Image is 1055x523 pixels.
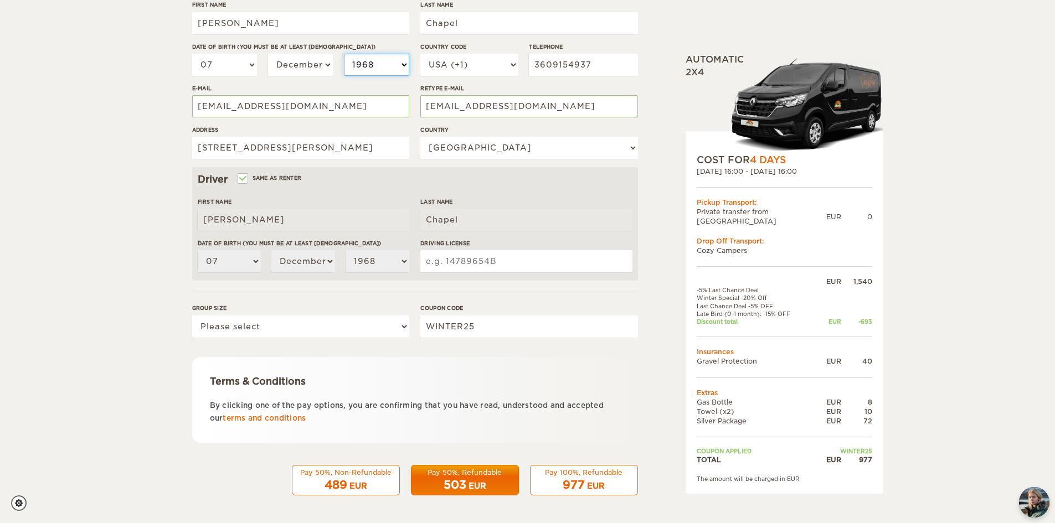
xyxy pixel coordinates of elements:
label: Last Name [420,198,632,206]
input: Same as renter [239,176,246,183]
img: Freyja at Cozy Campers [1019,487,1049,517]
div: Pickup Transport: [697,198,872,207]
button: Pay 100%, Refundable 977 EUR [530,465,638,496]
td: Gas Bottle [697,397,815,407]
div: EUR [826,212,841,221]
label: Address [192,126,409,134]
div: 10 [841,407,872,416]
label: First Name [192,1,409,9]
div: EUR [814,397,841,407]
input: e.g. Smith [420,209,632,231]
td: Private transfer from [GEOGRAPHIC_DATA] [697,207,826,226]
td: Winter Special -20% Off [697,294,815,302]
span: 489 [325,478,347,491]
input: e.g. example@example.com [420,95,637,117]
div: Drop Off Transport: [697,236,872,246]
input: e.g. William [198,209,409,231]
p: By clicking one of the pay options, you are confirming that you have read, understood and accepte... [210,399,620,425]
td: WINTER25 [814,447,872,455]
input: e.g. 1 234 567 890 [529,54,637,76]
div: Driver [198,173,632,186]
td: Gravel Protection [697,356,815,366]
div: COST FOR [697,153,872,167]
td: Cozy Campers [697,246,872,255]
div: Pay 50%, Refundable [418,468,512,477]
button: chat-button [1019,487,1049,517]
label: Group size [192,304,409,312]
td: Late Bird (0-1 month): -15% OFF [697,310,815,318]
input: e.g. Smith [420,12,637,34]
div: -693 [841,318,872,325]
label: E-mail [192,84,409,92]
div: Pay 100%, Refundable [537,468,631,477]
div: 8 [841,397,872,407]
a: terms and conditions [223,414,306,422]
input: e.g. example@example.com [192,95,409,117]
input: e.g. William [192,12,409,34]
td: Insurances [697,347,872,356]
label: Date of birth (You must be at least [DEMOGRAPHIC_DATA]) [198,239,409,247]
label: Telephone [529,43,637,51]
div: The amount will be charged in EUR [697,475,872,483]
div: EUR [814,416,841,426]
div: EUR [814,277,841,286]
div: EUR [814,318,841,325]
div: 977 [841,455,872,464]
label: Last Name [420,1,637,9]
label: Date of birth (You must be at least [DEMOGRAPHIC_DATA]) [192,43,409,51]
div: EUR [814,407,841,416]
label: Driving License [420,239,632,247]
div: Pay 50%, Non-Refundable [299,468,393,477]
td: Discount total [697,318,815,325]
td: Last Chance Deal -5% OFF [697,302,815,310]
div: EUR [349,480,367,491]
div: EUR [814,356,841,366]
div: 1,540 [841,277,872,286]
label: Same as renter [239,173,302,183]
label: Retype E-mail [420,84,637,92]
input: e.g. 14789654B [420,250,632,272]
span: 977 [563,478,585,491]
button: Pay 50%, Non-Refundable 489 EUR [292,465,400,496]
div: [DATE] 16:00 - [DATE] 16:00 [697,167,872,176]
td: Coupon applied [697,447,815,455]
td: -5% Last Chance Deal [697,286,815,294]
div: Automatic 2x4 [686,54,883,153]
span: 503 [444,478,466,491]
div: EUR [469,480,486,491]
div: 0 [841,212,872,221]
div: EUR [587,480,605,491]
label: Country [420,126,637,134]
div: 40 [841,356,872,366]
div: EUR [814,455,841,464]
button: Pay 50%, Refundable 503 EUR [411,465,519,496]
label: Country Code [420,43,518,51]
div: 72 [841,416,872,426]
a: Cookie settings [11,495,34,511]
span: 4 Days [750,154,786,165]
img: Stuttur-m-c-logo-2.png [730,57,883,153]
td: TOTAL [697,455,815,464]
label: First Name [198,198,409,206]
div: Terms & Conditions [210,375,620,388]
input: e.g. Street, City, Zip Code [192,137,409,159]
td: Extras [697,388,872,397]
td: Silver Package [697,416,815,426]
label: Coupon code [420,304,637,312]
td: Towel (x2) [697,407,815,416]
